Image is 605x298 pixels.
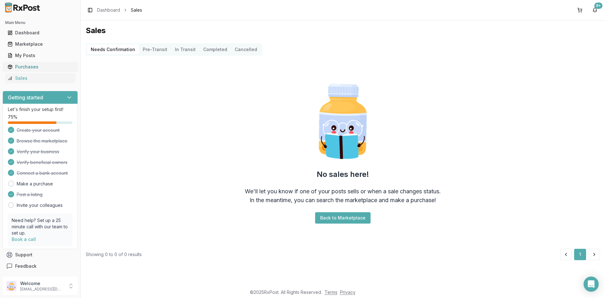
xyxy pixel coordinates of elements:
button: Completed [199,44,231,55]
button: Feedback [3,260,78,272]
div: Marketplace [8,41,73,47]
button: Dashboard [3,28,78,38]
a: Privacy [340,289,355,295]
img: Smart Pill Bottle [302,81,383,162]
span: Connect a bank account [17,170,68,176]
button: Back to Marketplace [315,212,371,224]
h1: Sales [86,26,600,36]
div: Showing 0 to 0 of 0 results [86,251,142,258]
button: Pre-Transit [139,44,171,55]
span: Sales [131,7,142,13]
span: Feedback [15,263,37,269]
a: Invite your colleagues [17,202,63,208]
a: Terms [325,289,337,295]
img: User avatar [6,281,16,291]
button: In Transit [171,44,199,55]
a: Make a purchase [17,181,53,187]
p: Welcome [20,280,64,287]
button: 1 [574,249,586,260]
div: Dashboard [8,30,73,36]
a: Dashboard [97,7,120,13]
button: Sales [3,73,78,83]
nav: breadcrumb [97,7,142,13]
h2: Main Menu [5,20,75,25]
button: Support [3,249,78,260]
a: My Posts [5,50,75,61]
h3: Getting started [8,94,43,101]
button: 9+ [590,5,600,15]
div: Purchases [8,64,73,70]
button: Cancelled [231,44,261,55]
div: Open Intercom Messenger [584,277,599,292]
div: My Posts [8,52,73,59]
p: Need help? Set up a 25 minute call with our team to set up. [12,217,69,236]
div: In the meantime, you can search the marketplace and make a purchase! [250,196,436,205]
p: [EMAIL_ADDRESS][DOMAIN_NAME] [20,287,64,292]
span: Verify beneficial owners [17,159,67,166]
div: We'll let you know if one of your posts sells or when a sale changes status. [245,187,441,196]
a: Marketplace [5,38,75,50]
button: Needs Confirmation [87,44,139,55]
img: RxPost Logo [3,3,43,13]
span: 75 % [8,114,17,120]
a: Dashboard [5,27,75,38]
button: Purchases [3,62,78,72]
a: Book a call [12,237,36,242]
button: My Posts [3,50,78,61]
a: Purchases [5,61,75,73]
span: Verify your business [17,149,59,155]
button: Marketplace [3,39,78,49]
span: Browse the marketplace [17,138,67,144]
div: Sales [8,75,73,81]
div: 9+ [594,3,602,9]
span: Post a listing [17,191,43,198]
a: Sales [5,73,75,84]
span: Create your account [17,127,60,133]
h2: No sales here! [317,169,369,179]
p: Let's finish your setup first! [8,106,72,113]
